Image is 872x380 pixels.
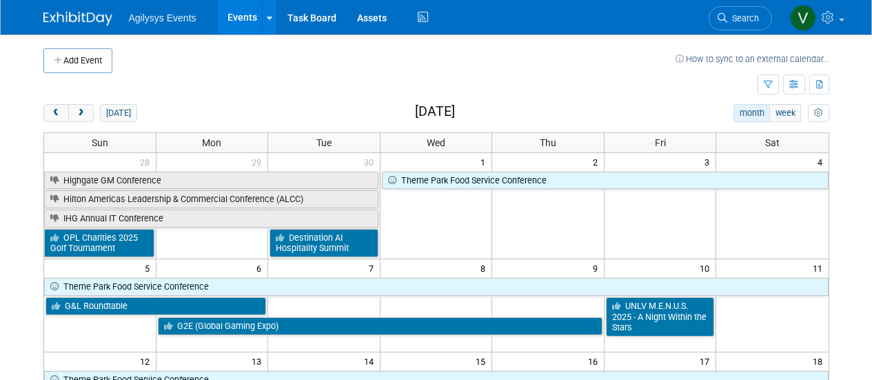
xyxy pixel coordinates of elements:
button: [DATE] [100,104,136,122]
a: Hilton Americas Leadership & Commercial Conference (ALCC) [44,190,378,208]
a: Destination AI Hospitality Summit [270,229,378,257]
a: How to sync to an external calendar... [676,54,829,64]
span: Thu [540,137,556,148]
button: myCustomButton [808,104,829,122]
span: 12 [139,352,156,370]
a: Highgate GM Conference [44,172,378,190]
a: G&L Roundtable [45,297,267,315]
a: OPL Charities 2025 Golf Tournament [44,229,154,257]
span: 3 [703,153,716,170]
span: 9 [591,259,604,277]
button: next [68,104,94,122]
a: Search [709,6,772,30]
span: Mon [202,137,221,148]
span: Fri [655,137,666,148]
span: 15 [474,352,491,370]
img: Vaitiare Munoz [790,5,816,31]
span: 17 [698,352,716,370]
button: month [733,104,770,122]
span: 5 [143,259,156,277]
span: 6 [255,259,267,277]
span: 28 [139,153,156,170]
span: Tue [316,137,332,148]
button: prev [43,104,69,122]
a: G2E (Global Gaming Expo) [158,317,602,335]
span: 18 [811,352,829,370]
span: 16 [587,352,604,370]
i: Personalize Calendar [814,109,823,118]
span: 1 [479,153,491,170]
h2: [DATE] [415,104,455,119]
button: week [769,104,801,122]
span: 29 [250,153,267,170]
span: Sat [765,137,780,148]
span: 8 [479,259,491,277]
span: 30 [363,153,380,170]
span: 7 [367,259,380,277]
a: UNLV M.E.N.U.S. 2025 - A Night Within the Stars [606,297,715,337]
span: 14 [363,352,380,370]
span: 11 [811,259,829,277]
button: Add Event [43,48,112,73]
span: 2 [591,153,604,170]
span: Wed [427,137,445,148]
span: 4 [816,153,829,170]
a: IHG Annual IT Conference [44,210,378,228]
span: Sun [92,137,108,148]
span: 10 [698,259,716,277]
a: Theme Park Food Service Conference [44,278,829,296]
span: 13 [250,352,267,370]
span: Agilysys Events [129,12,196,23]
img: ExhibitDay [43,12,112,26]
span: Search [727,13,759,23]
a: Theme Park Food Service Conference [382,172,829,190]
